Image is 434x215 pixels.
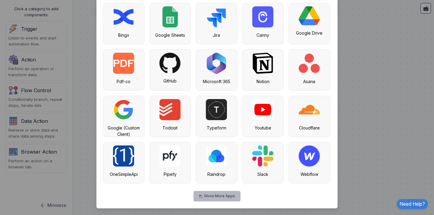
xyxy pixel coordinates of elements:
[252,145,273,167] img: slack.svg
[299,6,320,25] img: google-drive.svg
[299,53,320,74] img: asana.png
[246,32,280,38] div: Canny
[299,145,320,167] img: webflow.png
[153,32,187,38] div: Google Sheets
[162,6,178,27] img: google-sheets.svg
[199,78,234,85] div: Microsoft 365
[246,171,280,177] div: Slack
[292,171,327,177] div: Webflow
[292,78,327,85] div: Asana
[199,171,234,177] div: Raindrop
[246,78,280,85] div: Notion
[106,32,141,38] div: Bingx
[106,78,141,85] div: Pdf-co
[246,125,280,131] div: Youtube
[206,145,227,167] img: raindrop.png
[159,145,181,167] img: pipefy.png
[199,32,234,38] div: Jira
[106,125,141,137] div: Google (Custom Client)
[159,53,181,73] img: github.svg
[199,125,234,131] div: Typeform
[299,99,320,120] img: cloudfare.png
[292,125,327,131] div: Cloudflare
[193,191,240,201] button: Show More Apps
[113,145,134,167] img: onesimple-api.jpg
[113,99,134,120] img: google.png
[153,78,187,84] div: GitHub
[153,125,187,131] div: Todoist
[153,171,187,177] div: Pipefy
[159,99,181,120] img: todoist.png
[113,6,134,27] img: bingx.png
[252,99,273,120] img: youtube.svg
[252,6,273,27] img: canny.jpg
[397,199,428,209] a: Need Help?
[106,171,141,177] div: OneSimpleApi
[252,53,273,74] img: notion.svg
[292,30,327,36] div: Google Drive
[207,53,226,74] img: microsoft-365.png
[206,99,227,120] img: typeform.png
[113,53,134,74] img: pdf-co.png
[206,6,227,27] img: jira.svg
